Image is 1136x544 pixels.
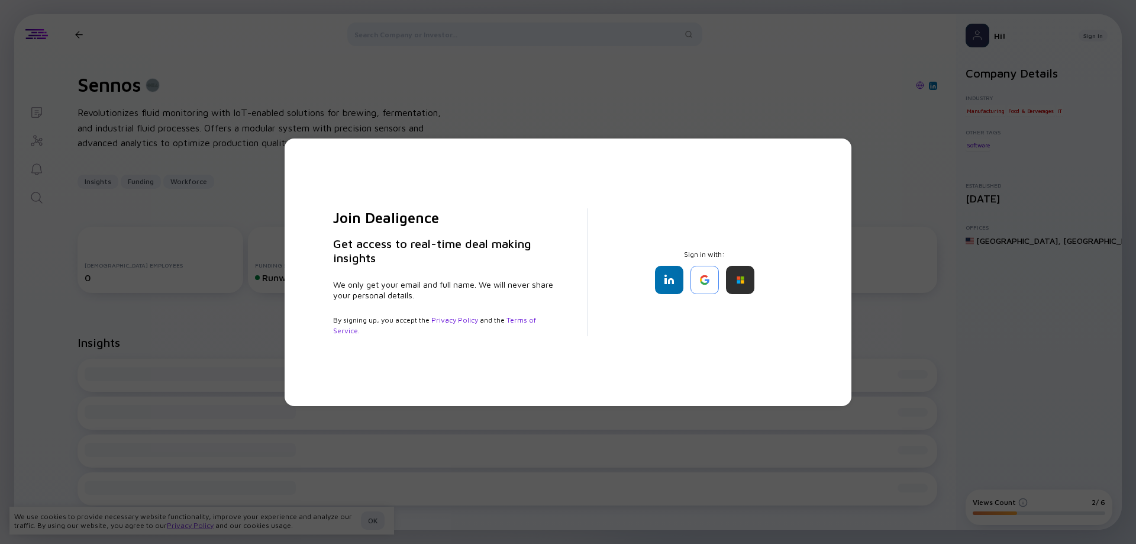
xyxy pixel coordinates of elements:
div: By signing up, you accept the and the . [333,315,559,336]
div: We only get your email and full name. We will never share your personal details. [333,279,559,301]
h3: Get access to real-time deal making insights [333,237,559,265]
h2: Join Dealigence [333,208,559,227]
a: Privacy Policy [431,316,478,324]
a: Terms of Service [333,316,536,335]
div: Sign in with: [616,250,793,294]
